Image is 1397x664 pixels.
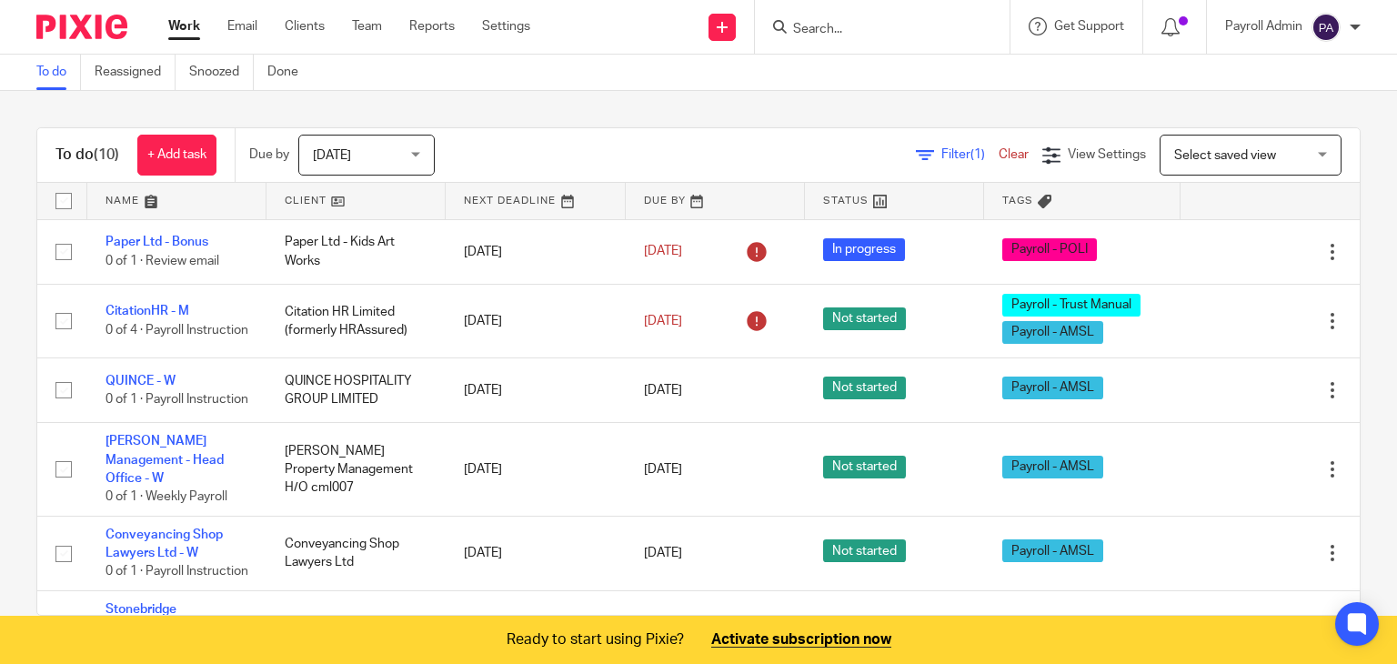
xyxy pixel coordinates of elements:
[266,516,446,590] td: Conveyancing Shop Lawyers Ltd
[266,423,446,517] td: [PERSON_NAME] Property Management H/O cml007
[941,148,999,161] span: Filter
[106,603,217,634] a: Stonebridge Investments Ltd - F
[644,463,682,476] span: [DATE]
[1174,149,1276,162] span: Select saved view
[999,148,1029,161] a: Clear
[644,384,682,397] span: [DATE]
[644,315,682,327] span: [DATE]
[106,491,227,504] span: 0 of 1 · Weekly Payroll
[1068,148,1146,161] span: View Settings
[446,423,625,517] td: [DATE]
[1002,321,1103,344] span: Payroll - AMSL
[446,516,625,590] td: [DATE]
[644,547,682,559] span: [DATE]
[1225,17,1302,35] p: Payroll Admin
[267,55,312,90] a: Done
[266,357,446,422] td: QUINCE HOSPITALITY GROUP LIMITED
[352,17,382,35] a: Team
[1002,238,1097,261] span: Payroll - POLI
[95,55,176,90] a: Reassigned
[106,324,248,337] span: 0 of 4 · Payroll Instruction
[1312,13,1341,42] img: svg%3E
[106,236,208,248] a: Paper Ltd - Bonus
[823,377,906,399] span: Not started
[1002,294,1141,317] span: Payroll - Trust Manual
[970,148,985,161] span: (1)
[823,456,906,478] span: Not started
[227,17,257,35] a: Email
[285,17,325,35] a: Clients
[823,307,906,330] span: Not started
[106,528,223,559] a: Conveyancing Shop Lawyers Ltd - W
[55,146,119,165] h1: To do
[137,135,216,176] a: + Add task
[409,17,455,35] a: Reports
[313,149,351,162] span: [DATE]
[1002,196,1033,206] span: Tags
[106,375,176,387] a: QUINCE - W
[1054,20,1124,33] span: Get Support
[36,55,81,90] a: To do
[446,357,625,422] td: [DATE]
[189,55,254,90] a: Snoozed
[1002,539,1103,562] span: Payroll - AMSL
[106,393,248,406] span: 0 of 1 · Payroll Instruction
[791,22,955,38] input: Search
[644,246,682,258] span: [DATE]
[106,435,224,485] a: [PERSON_NAME] Management - Head Office - W
[106,566,248,578] span: 0 of 1 · Payroll Instruction
[249,146,289,164] p: Due by
[482,17,530,35] a: Settings
[446,284,625,357] td: [DATE]
[446,219,625,284] td: [DATE]
[266,284,446,357] td: Citation HR Limited (formerly HRAssured)
[823,238,905,261] span: In progress
[106,255,219,267] span: 0 of 1 · Review email
[266,219,446,284] td: Paper Ltd - Kids Art Works
[94,147,119,162] span: (10)
[1002,456,1103,478] span: Payroll - AMSL
[36,15,127,39] img: Pixie
[168,17,200,35] a: Work
[106,305,189,317] a: CitationHR - M
[1002,377,1103,399] span: Payroll - AMSL
[823,539,906,562] span: Not started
